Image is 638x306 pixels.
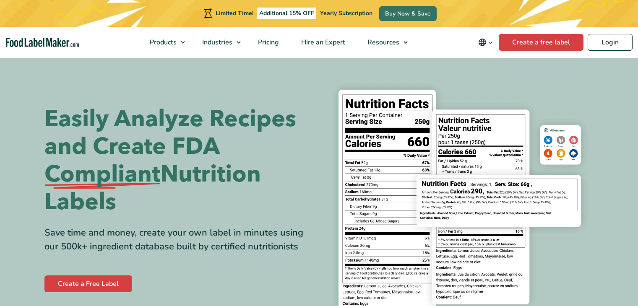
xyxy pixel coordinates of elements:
span: Limited Time! [216,9,253,17]
a: Create a Free Label [44,275,132,292]
span: Compliant [44,161,160,188]
a: Products [139,27,189,58]
button: Change language [472,34,499,51]
span: Hire an Expert [299,38,346,47]
a: Create a free label [499,34,583,51]
span: Pricing [255,38,280,47]
span: Industries [200,38,233,47]
a: Hire an Expert [290,27,354,58]
div: Save time and money, create your own label in minutes using our 500k+ ingredient database built b... [44,226,313,254]
a: Pricing [247,27,288,58]
span: Additional 15% OFF [257,8,316,19]
span: Yearly Subscription [320,9,372,17]
a: Resources [357,27,412,58]
a: Buy Now & Save [379,6,437,21]
span: Products [147,38,177,47]
a: Food Label Maker homepage [6,38,79,47]
a: Login [588,34,633,51]
h1: Easily Analyze Recipes and Create FDA Nutrition Labels [44,105,313,216]
a: Industries [191,27,245,58]
span: Resources [365,38,400,47]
